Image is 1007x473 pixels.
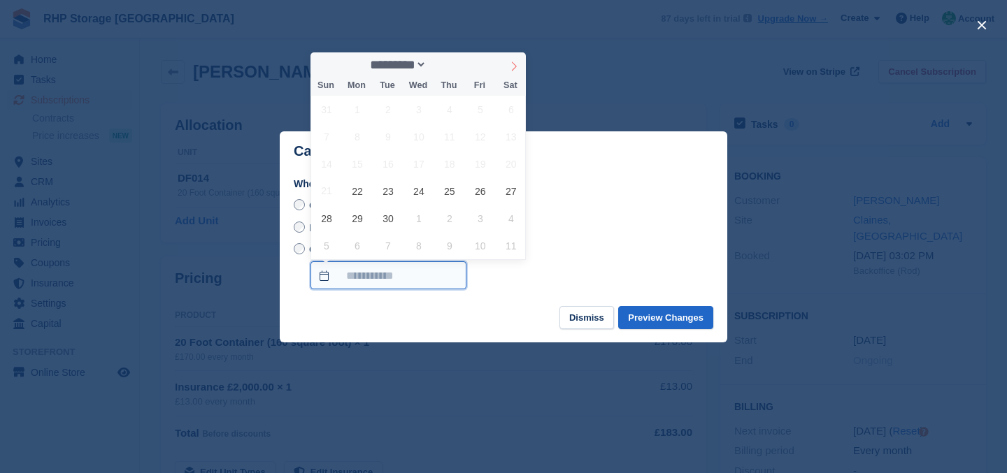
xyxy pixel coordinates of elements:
[313,232,340,259] span: October 5, 2025
[343,177,371,205] span: September 22, 2025
[372,81,403,90] span: Tue
[310,81,341,90] span: Sun
[466,232,494,259] span: October 10, 2025
[294,243,305,254] input: On a custom date
[313,205,340,232] span: September 28, 2025
[374,123,401,150] span: September 9, 2025
[466,150,494,177] span: September 19, 2025
[497,96,524,123] span: September 6, 2025
[294,143,429,159] p: Cancel Subscription
[341,81,372,90] span: Mon
[495,81,526,90] span: Sat
[427,57,471,72] input: Year
[405,150,432,177] span: September 17, 2025
[405,232,432,259] span: October 8, 2025
[497,150,524,177] span: September 20, 2025
[497,123,524,150] span: September 13, 2025
[464,81,495,90] span: Fri
[309,244,387,255] span: On a custom date
[497,205,524,232] span: October 4, 2025
[343,96,371,123] span: September 1, 2025
[971,14,993,36] button: close
[313,150,340,177] span: September 14, 2025
[403,81,434,90] span: Wed
[436,177,463,205] span: September 25, 2025
[374,205,401,232] span: September 30, 2025
[405,123,432,150] span: September 10, 2025
[434,81,464,90] span: Thu
[309,200,442,211] span: Cancel at end of term - [DATE]
[343,205,371,232] span: September 29, 2025
[374,232,401,259] span: October 7, 2025
[497,177,524,205] span: September 27, 2025
[559,306,614,329] button: Dismiss
[310,261,466,289] input: On a custom date
[405,177,432,205] span: September 24, 2025
[466,96,494,123] span: September 5, 2025
[466,205,494,232] span: October 3, 2025
[436,123,463,150] span: September 11, 2025
[343,123,371,150] span: September 8, 2025
[313,123,340,150] span: September 7, 2025
[294,177,713,191] label: When do you want to cancel the subscription?
[405,205,432,232] span: October 1, 2025
[294,199,305,210] input: Cancel at end of term - [DATE]
[313,96,340,123] span: August 31, 2025
[618,306,713,329] button: Preview Changes
[497,232,524,259] span: October 11, 2025
[466,123,494,150] span: September 12, 2025
[366,57,427,72] select: Month
[436,232,463,259] span: October 9, 2025
[374,96,401,123] span: September 2, 2025
[343,150,371,177] span: September 15, 2025
[436,96,463,123] span: September 4, 2025
[294,221,305,233] input: Immediately
[436,205,463,232] span: October 2, 2025
[374,177,401,205] span: September 23, 2025
[466,177,494,205] span: September 26, 2025
[313,177,340,205] span: September 21, 2025
[343,232,371,259] span: October 6, 2025
[309,222,362,233] span: Immediately
[374,150,401,177] span: September 16, 2025
[436,150,463,177] span: September 18, 2025
[405,96,432,123] span: September 3, 2025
